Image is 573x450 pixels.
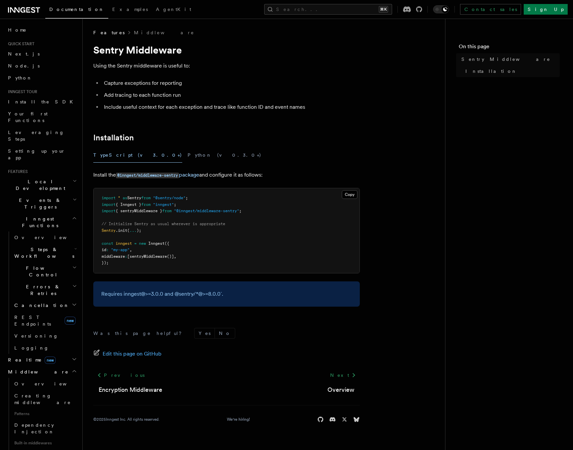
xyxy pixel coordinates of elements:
span: .init [116,228,127,233]
span: Examples [112,7,148,12]
li: Add tracing to each function run [102,90,360,100]
a: Examples [108,2,152,18]
button: Inngest Functions [5,213,78,231]
span: Quick start [5,41,34,47]
a: Overview [12,231,78,243]
span: Sentry [102,228,116,233]
span: new [65,317,76,325]
span: Inngest [148,241,165,246]
span: Dependency Injection [14,422,54,434]
span: from [141,202,151,207]
button: Middleware [5,366,78,378]
span: ()] [167,254,174,259]
span: Home [8,27,27,33]
span: ( [127,228,130,233]
span: middleware [102,254,125,259]
span: ({ [165,241,169,246]
a: Next [326,369,360,381]
button: Cancellation [12,299,78,311]
span: Your first Functions [8,111,48,123]
span: : [106,247,109,252]
span: Events & Triggers [5,197,73,210]
a: We're hiring! [227,417,250,422]
span: Next.js [8,51,40,57]
p: Requires inngest@>=3.0.0 and @sentry/*@>=8.0.0`. [101,289,352,299]
a: Setting up your app [5,145,78,164]
a: Dependency Injection [12,419,78,438]
a: Overview [12,378,78,390]
a: Overview [327,385,354,394]
a: Creating middleware [12,390,78,408]
span: , [174,254,176,259]
a: Previous [93,369,148,381]
button: Realtimenew [5,354,78,366]
span: Python [8,75,32,80]
code: @inngest/middleware-sentry [116,173,179,178]
span: Sentry [127,196,141,200]
span: = [134,241,137,246]
span: new [45,357,56,364]
button: TypeScript (v3.0.0+) [93,148,182,163]
span: Steps & Workflows [12,246,74,259]
span: Cancellation [12,302,69,309]
span: from [141,196,151,200]
span: ; [174,202,176,207]
span: Patterns [12,408,78,419]
span: Creating middleware [14,393,71,405]
button: No [215,328,235,338]
a: Installation [93,133,134,142]
span: Flow Control [12,265,72,278]
span: const [102,241,113,246]
button: Local Development [5,176,78,194]
span: Overview [14,381,83,386]
span: // Initialize Sentry as usual wherever is appropriate [102,222,225,226]
span: , [130,247,132,252]
a: Next.js [5,48,78,60]
span: { Inngest } [116,202,141,207]
span: ); [137,228,141,233]
span: { sentryMiddleware } [116,209,162,213]
a: Sign Up [524,4,568,15]
span: }); [102,260,109,265]
a: Leveraging Steps [5,126,78,145]
a: Sentry Middleware [459,53,560,65]
p: Install the and configure it as follows: [93,170,360,180]
span: ... [130,228,137,233]
button: Python (v0.3.0+) [188,148,262,163]
button: Search...⌘K [264,4,392,15]
span: from [162,209,172,213]
span: Overview [14,235,83,240]
p: Using the Sentry middleware is useful to: [93,61,360,71]
a: REST Endpointsnew [12,311,78,330]
li: Include useful context for each exception and trace like function ID and event names [102,102,360,112]
span: Realtime [5,357,56,363]
span: Inngest Functions [5,216,72,229]
span: "inngest" [153,202,174,207]
a: Logging [12,342,78,354]
a: Edit this page on GitHub [93,349,162,359]
span: Edit this page on GitHub [103,349,162,359]
span: Features [5,169,28,174]
a: Installation [463,65,560,77]
a: Install the SDK [5,96,78,108]
span: "@sentry/node" [153,196,186,200]
a: Documentation [45,2,108,19]
span: Built-in middlewares [12,438,78,448]
span: REST Endpoints [14,315,51,327]
button: Copy [342,190,357,199]
span: Versioning [14,333,58,339]
span: import [102,202,116,207]
span: AgentKit [156,7,191,12]
span: Features [93,29,125,36]
span: Installation [465,68,517,75]
span: sentryMiddleware [130,254,167,259]
a: @inngest/middleware-sentrypackage [116,172,199,178]
p: Was this page helpful? [93,330,186,337]
span: Leveraging Steps [8,130,64,142]
span: import [102,196,116,200]
span: Inngest tour [5,89,37,94]
button: Yes [195,328,215,338]
div: Inngest Functions [5,231,78,354]
span: Logging [14,345,49,351]
button: Flow Control [12,262,78,281]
